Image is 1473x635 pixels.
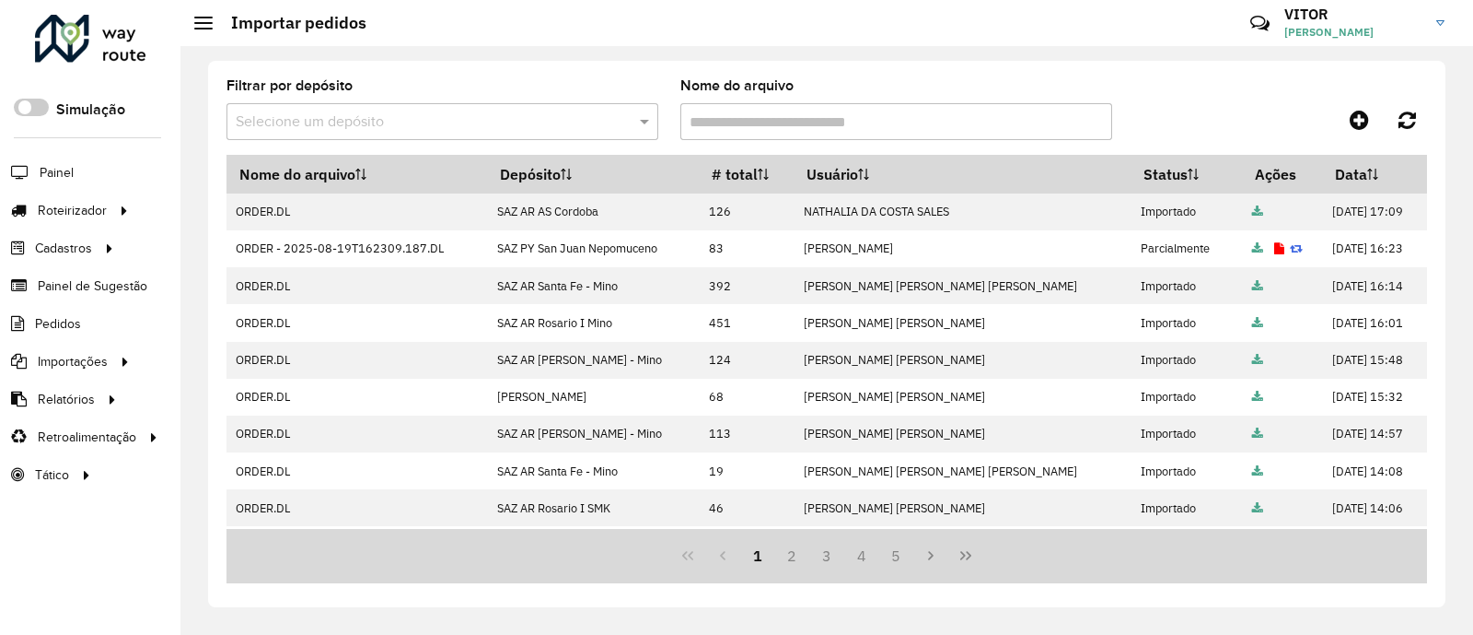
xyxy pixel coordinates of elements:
[1131,267,1242,304] td: Importado
[1284,24,1422,41] span: [PERSON_NAME]
[700,342,794,379] td: 124
[1252,241,1263,256] a: Arquivo completo
[1284,6,1422,23] h3: VITOR
[226,453,488,489] td: ORDER.DL
[809,538,844,573] button: 3
[794,526,1131,563] td: [PERSON_NAME] [PERSON_NAME]
[1252,389,1263,405] a: Arquivo completo
[700,416,794,453] td: 113
[488,304,700,341] td: SAZ AR Rosario I Mino
[40,163,74,182] span: Painel
[226,342,488,379] td: ORDER.DL
[226,489,488,526] td: ORDER.DL
[1252,278,1263,294] a: Arquivo completo
[226,379,488,416] td: ORDER.DL
[226,155,488,194] th: Nome do arquivo
[700,453,794,489] td: 19
[794,379,1131,416] td: [PERSON_NAME] [PERSON_NAME]
[1131,416,1242,453] td: Importado
[774,538,809,573] button: 2
[226,194,488,230] td: ORDER.DL
[1290,241,1303,256] a: Reimportar
[1240,4,1280,43] a: Contato Rápido
[1323,267,1427,304] td: [DATE] 16:14
[1131,453,1242,489] td: Importado
[1323,453,1427,489] td: [DATE] 14:08
[1242,155,1322,194] th: Ações
[488,194,700,230] td: SAZ AR AS Cordoba
[844,538,879,573] button: 4
[1252,204,1263,219] a: Arquivo completo
[226,526,488,563] td: ORDER.DL
[1323,379,1427,416] td: [DATE] 15:32
[1131,489,1242,526] td: Importado
[1131,379,1242,416] td: Importado
[1323,526,1427,563] td: [DATE] 14:02
[1323,416,1427,453] td: [DATE] 14:57
[226,267,488,304] td: ORDER.DL
[1131,155,1242,194] th: Status
[948,538,983,573] button: Last Page
[38,428,136,447] span: Retroalimentação
[1323,155,1427,194] th: Data
[35,239,92,258] span: Cadastros
[226,230,488,267] td: ORDER - 2025-08-19T162309.187.DL
[488,267,700,304] td: SAZ AR Santa Fe - Mino
[1131,230,1242,267] td: Parcialmente
[700,379,794,416] td: 68
[700,526,794,563] td: 49
[35,314,81,334] span: Pedidos
[794,267,1131,304] td: [PERSON_NAME] [PERSON_NAME] [PERSON_NAME]
[1323,194,1427,230] td: [DATE] 17:09
[488,342,700,379] td: SAZ AR [PERSON_NAME] - Mino
[488,489,700,526] td: SAZ AR Rosario I SMK
[1323,489,1427,526] td: [DATE] 14:06
[213,13,366,33] h2: Importar pedidos
[488,526,700,563] td: SAZ AR Rosario I SMK
[879,538,914,573] button: 5
[794,304,1131,341] td: [PERSON_NAME] [PERSON_NAME]
[1131,194,1242,230] td: Importado
[740,538,775,573] button: 1
[700,304,794,341] td: 451
[794,230,1131,267] td: [PERSON_NAME]
[488,155,700,194] th: Depósito
[913,538,948,573] button: Next Page
[488,416,700,453] td: SAZ AR [PERSON_NAME] - Mino
[226,416,488,453] td: ORDER.DL
[700,489,794,526] td: 46
[1252,426,1263,441] a: Arquivo completo
[700,194,794,230] td: 126
[794,453,1131,489] td: [PERSON_NAME] [PERSON_NAME] [PERSON_NAME]
[56,99,125,121] label: Simulação
[700,230,794,267] td: 83
[1252,352,1263,368] a: Arquivo completo
[38,201,107,220] span: Roteirizador
[1131,342,1242,379] td: Importado
[38,390,95,409] span: Relatórios
[1252,464,1263,479] a: Arquivo completo
[226,304,488,341] td: ORDER.DL
[1274,241,1284,256] a: Exibir log de erros
[226,75,353,97] label: Filtrar por depósito
[38,352,108,371] span: Importações
[1252,315,1263,331] a: Arquivo completo
[1131,304,1242,341] td: Importado
[794,155,1131,194] th: Usuário
[680,75,794,97] label: Nome do arquivo
[700,155,794,194] th: # total
[38,276,147,296] span: Painel de Sugestão
[488,453,700,489] td: SAZ AR Santa Fe - Mino
[1252,500,1263,516] a: Arquivo completo
[1131,526,1242,563] td: Parcialmente
[488,230,700,267] td: SAZ PY San Juan Nepomuceno
[1323,304,1427,341] td: [DATE] 16:01
[35,465,69,485] span: Tático
[1323,342,1427,379] td: [DATE] 15:48
[700,267,794,304] td: 392
[488,379,700,416] td: [PERSON_NAME]
[794,194,1131,230] td: NATHALIA DA COSTA SALES
[794,489,1131,526] td: [PERSON_NAME] [PERSON_NAME]
[1323,230,1427,267] td: [DATE] 16:23
[794,342,1131,379] td: [PERSON_NAME] [PERSON_NAME]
